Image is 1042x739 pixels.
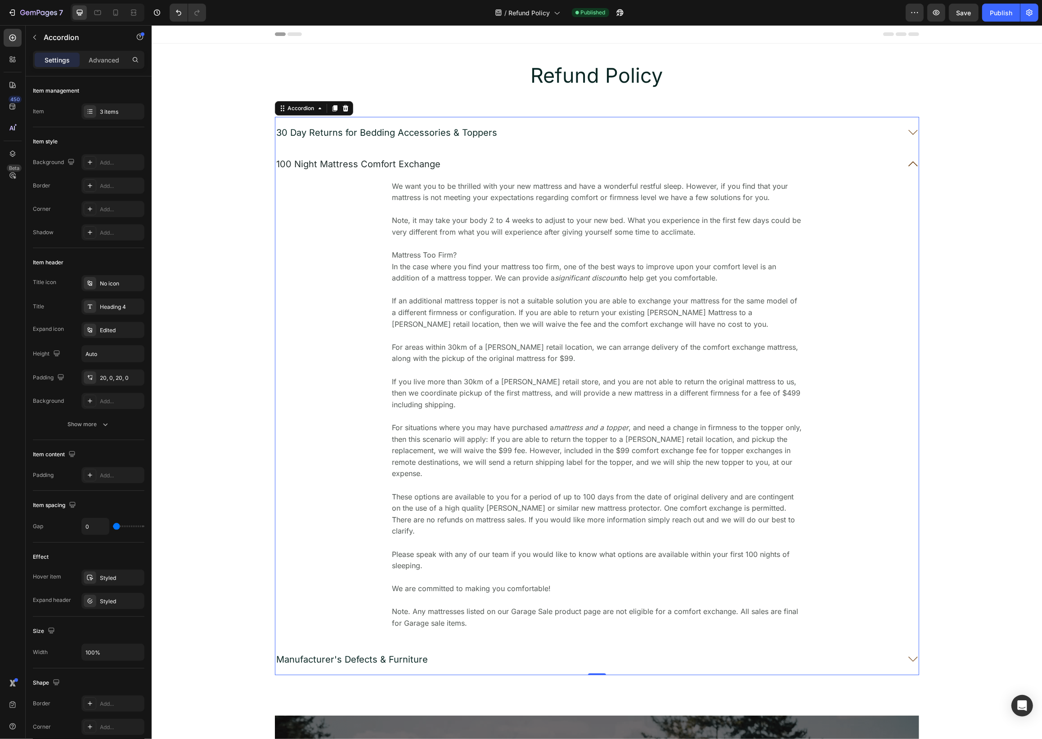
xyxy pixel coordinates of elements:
div: Gap [33,522,43,530]
p: 7 [59,7,63,18]
div: Padding [33,471,54,479]
button: 7 [4,4,67,22]
input: Auto [82,644,144,660]
div: Item spacing [33,499,78,512]
div: Item content [33,449,77,461]
div: Size [33,625,57,637]
div: Expand icon [33,325,64,333]
div: No icon [100,280,142,288]
div: Title icon [33,278,56,286]
input: Auto [82,518,109,534]
div: Add... [100,397,142,405]
span: Refund Policy [509,8,550,18]
div: Add... [100,182,142,190]
p: Mattress Too Firm? In the case where you find your mattress too firm, one of the best ways to imp... [240,224,650,305]
span: Manufacturer's Defects & Furniture [125,629,277,640]
div: Add... [100,472,142,480]
input: Auto [82,346,144,362]
div: Add... [100,159,142,167]
div: Width [33,648,48,656]
p: We want you to be thrilled with your new mattress and have a wonderful restful sleep. However, if... [240,156,650,213]
button: Publish [982,4,1020,22]
div: Beta [7,165,22,172]
div: Border [33,182,50,190]
i: significant discount [403,248,469,257]
div: Show more [68,420,110,429]
p: Advanced [89,55,119,65]
div: Shadow [33,228,54,236]
div: Add... [100,229,142,237]
p: For areas within 30km of a [PERSON_NAME] retail location, we can arrange delivery of the comfort ... [240,316,650,339]
div: Hover item [33,573,61,581]
div: Padding [33,372,66,384]
div: Edited [100,326,142,334]
div: Shape [33,677,62,689]
div: Undo/Redo [170,4,206,22]
div: 20, 0, 20, 0 [100,374,142,382]
div: Add... [100,723,142,731]
button: Show more [33,416,144,432]
div: Item management [33,87,79,95]
div: Item [33,107,44,116]
span: / [505,8,507,18]
div: Accordion [135,79,165,87]
div: Corner [33,723,51,731]
div: Styled [100,597,142,605]
div: Add... [100,700,142,708]
div: Background [33,397,64,405]
span: Save [957,9,971,17]
div: Item header [33,258,63,267]
button: Save [949,4,979,22]
div: Add... [100,205,142,214]
div: Title [33,303,44,311]
div: Corner [33,205,51,213]
div: 3 items [100,108,142,116]
div: Effect [33,553,49,561]
p: Settings [45,55,70,65]
div: Rich Text Editor. Editing area: main [124,628,278,641]
p: Accordion [44,32,120,43]
div: Background [33,156,76,169]
div: Open Intercom Messenger [1011,695,1033,717]
div: Border [33,699,50,708]
p: For situations where you may have purchased a , and need a change in firmness to the topper only,... [240,397,650,570]
iframe: Design area [152,25,1042,739]
div: Publish [990,8,1012,18]
p: Note. Any mattresses listed on our Garage Sale product page are not eligible for a comfort exchan... [240,581,650,604]
span: Published [581,9,606,17]
p: If you live more than 30km of a [PERSON_NAME] retail store, and you are not able to return the or... [240,351,650,386]
div: Heading 4 [100,303,142,311]
div: Height [33,348,62,360]
div: Expand header [33,596,71,604]
div: 450 [9,96,22,103]
div: Item style [33,138,58,146]
i: mattress and a topper [402,398,477,407]
div: Styled [100,574,142,582]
